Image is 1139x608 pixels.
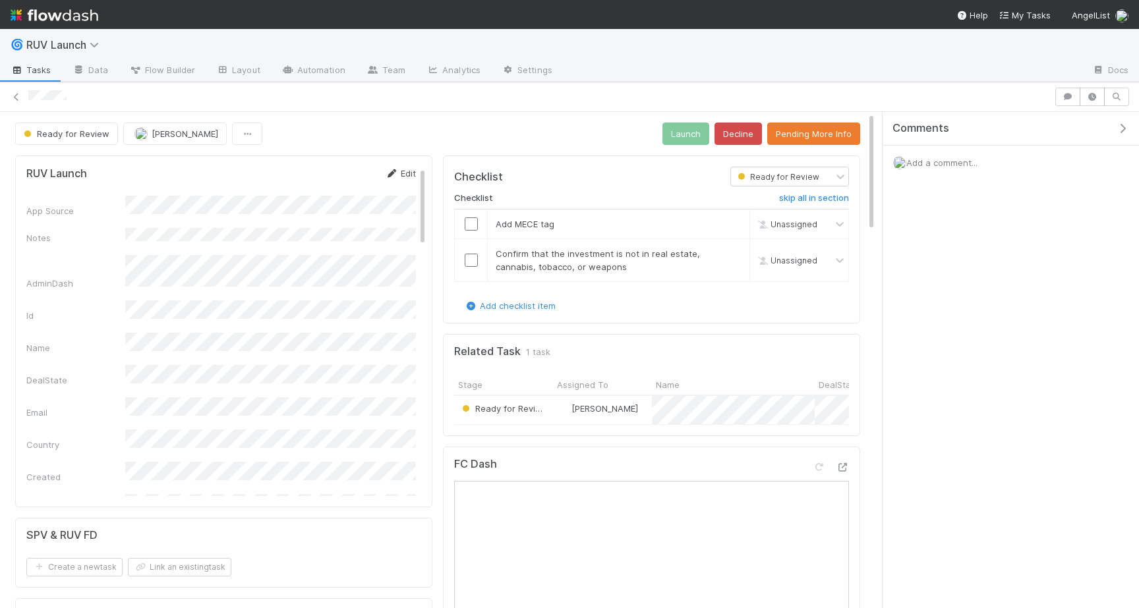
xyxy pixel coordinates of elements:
[526,345,550,358] span: 1 task
[454,171,503,184] h5: Checklist
[454,193,493,204] h6: Checklist
[26,470,125,484] div: Created
[356,61,416,82] a: Team
[123,123,227,145] button: [PERSON_NAME]
[906,157,978,168] span: Add a comment...
[26,529,98,542] h5: SPV & RUV FD
[385,168,416,179] a: Edit
[464,300,556,311] a: Add checklist item
[26,204,125,217] div: App Source
[26,167,87,180] h5: RUV Launch
[271,61,356,82] a: Automation
[459,403,548,414] span: Ready for Review
[819,378,860,391] span: DealState
[26,38,105,51] span: RUV Launch
[735,172,819,182] span: Ready for Review
[779,193,849,209] a: skip all in section
[152,128,218,139] span: [PERSON_NAME]
[26,373,125,387] div: DealState
[26,438,125,451] div: Country
[129,63,195,76] span: Flow Builder
[26,277,125,290] div: AdminDash
[459,402,546,415] div: Ready for Review
[134,127,148,140] img: avatar_15e6a745-65a2-4f19-9667-febcb12e2fc8.png
[491,61,563,82] a: Settings
[558,402,638,415] div: [PERSON_NAME]
[11,4,98,26] img: logo-inverted-e16ddd16eac7371096b0.svg
[206,61,271,82] a: Layout
[557,378,608,391] span: Assigned To
[956,9,988,22] div: Help
[11,63,51,76] span: Tasks
[119,61,206,82] a: Flow Builder
[128,558,231,576] button: Link an existingtask
[893,156,906,169] img: avatar_15e6a745-65a2-4f19-9667-febcb12e2fc8.png
[416,61,491,82] a: Analytics
[559,403,569,414] img: avatar_15e6a745-65a2-4f19-9667-febcb12e2fc8.png
[26,231,125,244] div: Notes
[767,123,860,145] button: Pending More Info
[21,128,109,139] span: Ready for Review
[1072,10,1110,20] span: AngelList
[11,39,24,50] span: 🌀
[755,219,817,229] span: Unassigned
[26,406,125,419] div: Email
[62,61,119,82] a: Data
[779,193,849,204] h6: skip all in section
[715,123,762,145] button: Decline
[662,123,709,145] button: Launch
[15,123,118,145] button: Ready for Review
[26,558,123,576] button: Create a newtask
[26,309,125,322] div: Id
[1115,9,1128,22] img: avatar_15e6a745-65a2-4f19-9667-febcb12e2fc8.png
[1082,61,1139,82] a: Docs
[755,256,817,265] span: Unassigned
[999,10,1051,20] span: My Tasks
[892,122,949,135] span: Comments
[571,403,638,414] span: [PERSON_NAME]
[458,378,482,391] span: Stage
[496,248,700,272] span: Confirm that the investment is not in real estate, cannabis, tobacco, or weapons
[496,219,554,229] span: Add MECE tag
[454,345,521,358] h5: Related Task
[656,378,680,391] span: Name
[26,341,125,354] div: Name
[454,458,497,471] h5: FC Dash
[999,9,1051,22] a: My Tasks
